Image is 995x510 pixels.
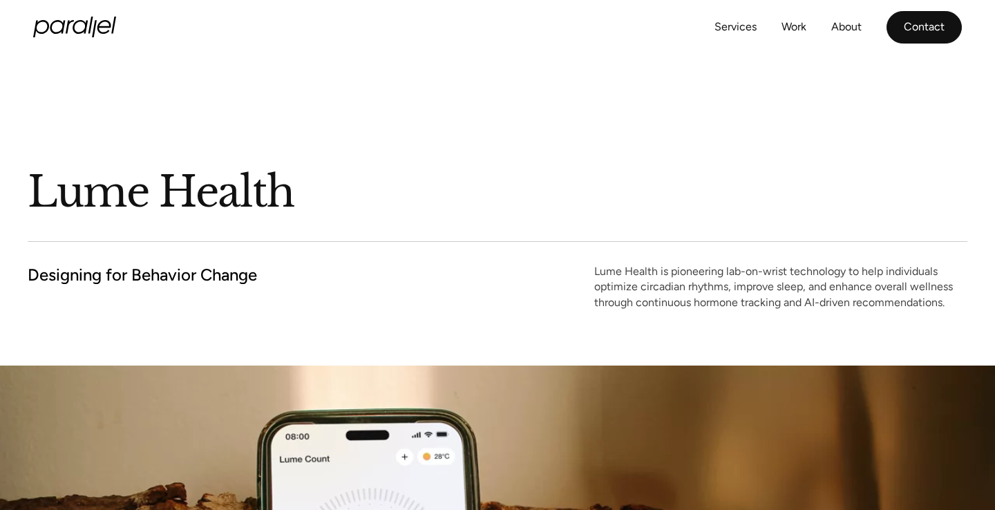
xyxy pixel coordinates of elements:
p: Lume Health is pioneering lab-on-wrist technology to help individuals optimize circadian rhythms,... [594,264,967,310]
a: home [33,17,116,37]
a: Services [714,17,757,37]
a: Work [781,17,806,37]
a: Contact [887,11,962,44]
a: About [831,17,862,37]
h1: Lume Health [28,165,967,219]
h2: Designing for Behavior Change [28,264,257,285]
